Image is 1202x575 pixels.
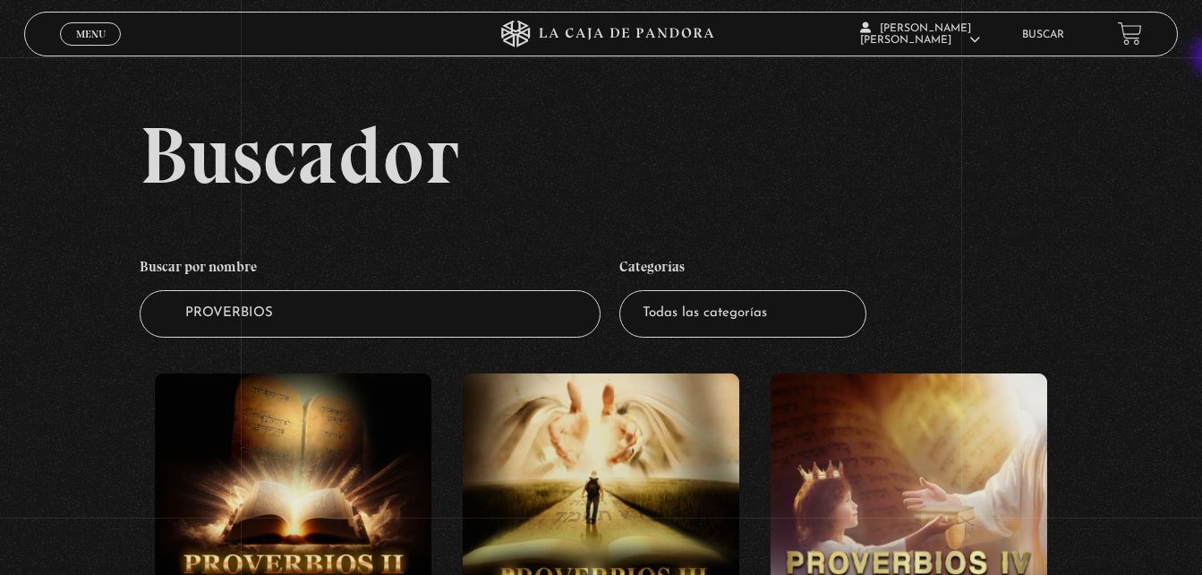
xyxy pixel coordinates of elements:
span: Cerrar [70,44,112,56]
h2: Buscador [140,115,1178,195]
a: View your shopping cart [1118,21,1142,46]
a: Buscar [1022,30,1064,40]
span: Menu [76,29,106,39]
span: [PERSON_NAME] [PERSON_NAME] [860,23,980,46]
h4: Categorías [619,249,866,290]
h4: Buscar por nombre [140,249,601,290]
